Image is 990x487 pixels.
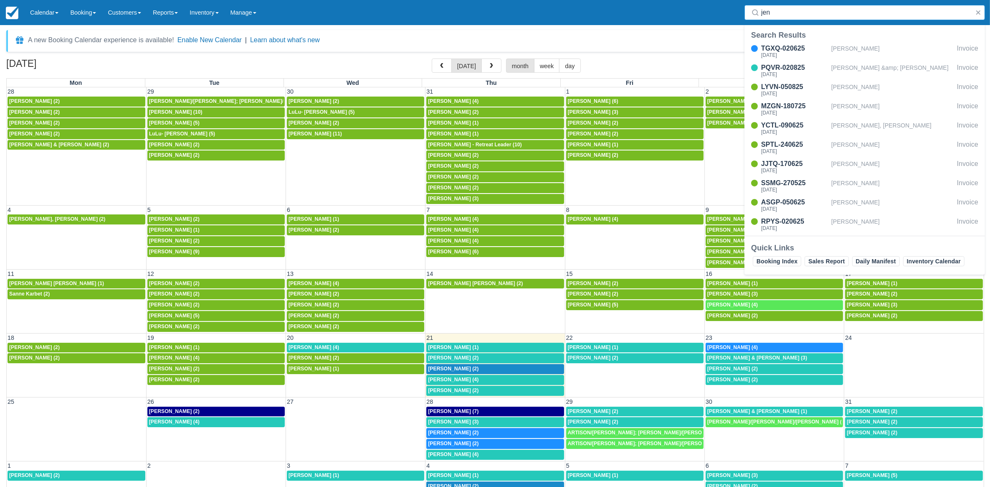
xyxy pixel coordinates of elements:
span: [PERSON_NAME] (2) [707,260,758,265]
a: [PERSON_NAME] (2) [566,289,704,299]
a: [PERSON_NAME] (2) [147,322,285,332]
span: [PERSON_NAME]/[PERSON_NAME]/[PERSON_NAME] (2) [707,419,846,425]
a: [PERSON_NAME] (2) [706,375,843,385]
a: ARTISON/[PERSON_NAME]; [PERSON_NAME]/[PERSON_NAME]; [PERSON_NAME]/[PERSON_NAME]; [PERSON_NAME]/[P... [566,439,704,449]
div: Invoice [957,120,978,136]
a: [PERSON_NAME] (6) [426,247,564,257]
span: [PERSON_NAME] (1) [289,216,339,222]
a: [PERSON_NAME] (3) [426,194,564,204]
a: [PERSON_NAME]/[PERSON_NAME]; [PERSON_NAME]/[PERSON_NAME]; [PERSON_NAME]/[PERSON_NAME] (3) [147,97,285,107]
a: [PERSON_NAME], [PERSON_NAME] (2) [8,214,145,224]
a: [PERSON_NAME] & [PERSON_NAME] (1) [706,407,843,417]
div: Invoice [957,159,978,175]
a: [PERSON_NAME] (2) [147,375,285,385]
span: [PERSON_NAME] (2) [428,174,479,180]
span: [PERSON_NAME] (4) [428,98,479,104]
span: [PERSON_NAME] (2) [289,98,339,104]
div: [DATE] [761,226,828,231]
div: [DATE] [761,110,828,115]
a: [PERSON_NAME] (4) [426,214,564,224]
a: [PERSON_NAME] (7) [426,407,564,417]
a: [PERSON_NAME] (2) [8,353,145,363]
span: [PERSON_NAME] (2) [289,291,339,297]
a: [PERSON_NAME] (2) [566,417,704,427]
a: [PERSON_NAME] (2) [426,172,564,182]
a: [PERSON_NAME] (2) [147,300,285,310]
div: [PERSON_NAME] [831,140,954,156]
span: [PERSON_NAME] (2) [847,313,897,319]
span: [PERSON_NAME] [PERSON_NAME] (1) [9,280,104,286]
a: PQVR-020825[DATE][PERSON_NAME] &amp; [PERSON_NAME]Invoice [744,63,985,79]
a: [PERSON_NAME] (2) [845,407,983,417]
a: [PERSON_NAME] (2) [426,364,564,374]
button: month [506,59,534,73]
span: [PERSON_NAME] (2) [149,302,200,308]
span: [PERSON_NAME] (3) [428,196,479,201]
a: [PERSON_NAME] (1) [287,364,424,374]
div: [PERSON_NAME] [831,159,954,175]
span: [PERSON_NAME] (2) [847,291,897,297]
a: [PERSON_NAME] (1) [287,471,424,481]
span: [PERSON_NAME] (2) [9,344,60,350]
div: SSMG-270525 [761,178,828,188]
span: [PERSON_NAME] (2) [707,366,758,372]
a: [PERSON_NAME] (2) [8,343,145,353]
span: [PERSON_NAME] (2) [149,377,200,382]
span: [PERSON_NAME] & [PERSON_NAME] (3) [707,355,807,361]
a: [PERSON_NAME] (2) [426,150,564,161]
a: [PERSON_NAME] (1) [566,140,704,150]
a: [PERSON_NAME] (2) [426,183,564,193]
span: [PERSON_NAME] (2) [149,280,200,286]
span: [PERSON_NAME] (4) [428,377,479,382]
span: [PERSON_NAME] (2) [9,120,60,126]
span: [PERSON_NAME] (1) [568,472,618,478]
span: [PERSON_NAME] (1) [428,131,479,137]
span: [PERSON_NAME] (2) [289,324,339,329]
a: [PERSON_NAME] (3) [706,107,843,117]
span: [PERSON_NAME]/[PERSON_NAME]; [PERSON_NAME]/[PERSON_NAME]; [PERSON_NAME]/[PERSON_NAME] (3) [149,98,424,104]
div: Invoice [957,217,978,232]
span: [PERSON_NAME] (2) [428,109,479,115]
div: [DATE] [761,72,828,77]
span: [PERSON_NAME] (2) [9,98,60,104]
span: [PERSON_NAME] (4) [428,238,479,244]
a: [PERSON_NAME] (2) [426,353,564,363]
a: [PERSON_NAME] (2) [566,129,704,139]
a: [PERSON_NAME] (2) [706,258,843,268]
a: [PERSON_NAME] (2) [566,279,704,289]
span: [PERSON_NAME] (10) [149,109,203,115]
a: Sanne Karbet (2) [8,289,145,299]
span: [PERSON_NAME] (1) [289,472,339,478]
a: [PERSON_NAME] - Retreat Leader (10) [426,140,564,150]
div: [DATE] [761,130,828,135]
a: [PERSON_NAME] (4) [147,353,285,363]
a: LuLu- [PERSON_NAME] (5) [287,107,424,117]
span: [PERSON_NAME] [PERSON_NAME] (2) [428,280,523,286]
a: [PERSON_NAME] (2) [845,428,983,438]
div: [DATE] [761,168,828,173]
span: [PERSON_NAME] (4) [149,419,200,425]
a: [PERSON_NAME] (1) [147,225,285,235]
span: [PERSON_NAME] (2) [428,355,479,361]
div: [DATE] [761,91,828,96]
a: Sales Report [805,256,848,266]
a: [PERSON_NAME] (2) [426,161,564,171]
div: [PERSON_NAME] [831,178,954,194]
a: Inventory Calendar [903,256,965,266]
a: [PERSON_NAME] (2) [147,289,285,299]
span: [PERSON_NAME] (4) [149,355,200,361]
a: [PERSON_NAME] (3) [706,236,843,246]
span: [PERSON_NAME] (2) [568,355,618,361]
span: [PERSON_NAME] (3) [707,109,758,115]
a: [PERSON_NAME] (3) [706,118,843,128]
div: [PERSON_NAME] [831,101,954,117]
span: [PERSON_NAME] (2) [9,472,60,478]
span: [PERSON_NAME] (2) [149,152,200,158]
div: [PERSON_NAME] [831,217,954,232]
a: [PERSON_NAME] (2) [287,118,424,128]
a: [PERSON_NAME] (2) [8,129,145,139]
a: [PERSON_NAME] (2) [287,322,424,332]
a: [PERSON_NAME] (2) [147,364,285,374]
span: [PERSON_NAME] (2) [428,366,479,372]
a: [PERSON_NAME] (4) [426,450,564,460]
